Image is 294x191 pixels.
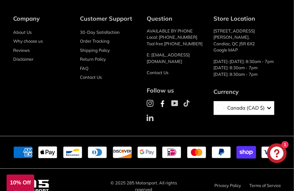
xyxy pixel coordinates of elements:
a: Contact Us [80,73,102,82]
div: 10% Off [7,175,34,191]
div: Currency [214,87,274,96]
div: Follow us [147,86,204,95]
img: ideal [162,146,182,159]
p: [DATE]-[DATE]: 8:30am - 7pm [DATE]: 8:30am - 7pm [DATE]: 8:30am - 7pm [214,58,281,78]
img: visa [261,146,281,159]
a: Contact Us [147,70,168,75]
img: diners_club [87,146,107,159]
button: Canada (CAD $) [214,101,274,115]
p: [STREET_ADDRESS][PERSON_NAME], Candiac, QC J5R 6X2 [214,28,281,53]
a: Google MAP [214,47,238,53]
div: Company [13,14,70,23]
div: Customer Support [80,14,137,23]
a: 30-Day Satisfaction [80,28,120,37]
p: AVAILABLE BY PHONE Local: [PHONE_NUMBER] Tool free [PHONE_NUMBER] [147,28,204,47]
a: Shipping Policy [80,46,110,55]
a: Reviews [13,46,30,55]
a: About Us [13,28,32,37]
img: bancontact [63,146,83,159]
img: master [187,146,207,159]
span: Canada (CAD $) [224,104,265,112]
img: paypal [211,146,231,159]
span: 10% Off [10,180,31,186]
a: Order Tracking [80,37,110,46]
a: Return Policy [80,55,106,64]
img: shopify_pay [236,146,256,159]
p: E: [EMAIL_ADDRESS][DOMAIN_NAME] [147,52,204,65]
a: Terms of Service [249,183,281,188]
a: Disclaimer [13,55,34,64]
img: google_pay [137,146,157,159]
img: apple_pay [38,146,58,159]
a: Privacy Policy [214,183,241,188]
img: american_express [13,146,33,159]
a: FAQ [80,64,88,73]
a: Why choose us [13,37,43,46]
div: Question [147,14,204,23]
inbox-online-store-chat: Shopify online store chat [265,143,289,165]
div: Store Location [214,14,281,23]
img: discover [112,146,132,159]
